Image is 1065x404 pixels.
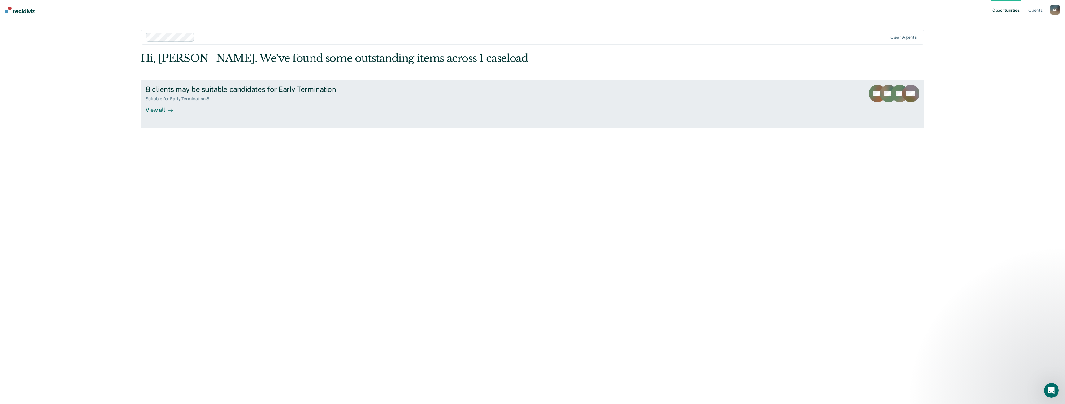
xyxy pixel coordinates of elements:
button: CC [1050,5,1060,15]
iframe: Intercom live chat [1044,383,1059,398]
div: 8 clients may be suitable candidates for Early Termination [146,85,363,94]
div: Clear agents [890,35,917,40]
div: Hi, [PERSON_NAME]. We’ve found some outstanding items across 1 caseload [141,52,768,65]
div: C C [1050,5,1060,15]
img: Recidiviz [5,7,35,13]
div: View all [146,101,180,113]
a: 8 clients may be suitable candidates for Early TerminationSuitable for Early Termination:8View all [141,80,924,128]
div: Suitable for Early Termination : 8 [146,96,214,102]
